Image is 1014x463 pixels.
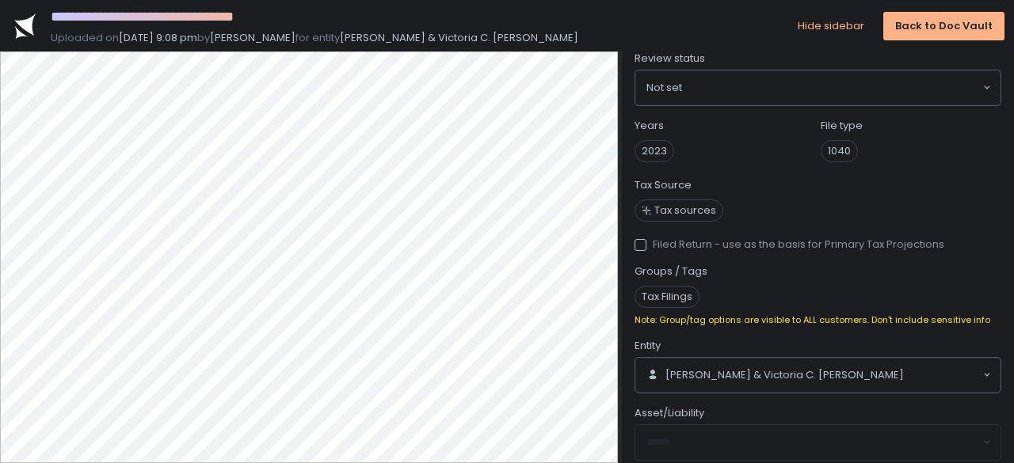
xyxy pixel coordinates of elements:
span: Tax Filings [635,286,700,308]
span: Entity [635,339,661,353]
span: Tax sources [654,203,716,218]
span: for entity [295,30,340,45]
span: by [197,30,210,45]
div: Back to Doc Vault [895,19,993,33]
button: Hide sidebar [798,19,864,33]
div: Search for option [635,358,1001,393]
span: Review status [635,51,705,66]
button: Back to Doc Vault [883,12,1004,40]
label: Tax Source [635,178,692,192]
span: [PERSON_NAME] [210,30,295,45]
label: File type [821,119,863,133]
span: [PERSON_NAME] & Victoria C. [PERSON_NAME] [340,30,578,45]
span: 2023 [635,140,674,162]
span: [DATE] 9:08 pm [119,30,197,45]
span: Not set [646,80,682,96]
div: Search for option [635,70,1001,105]
input: Search for option [904,367,982,383]
span: Uploaded on [51,30,119,45]
input: Search for option [682,80,982,96]
label: Groups / Tags [635,264,707,279]
div: Note: Group/tag options are visible to ALL customers. Don't include sensitive info [635,314,1001,326]
span: 1040 [821,140,858,162]
span: Asset/Liability [635,406,704,420]
label: Years [635,119,664,133]
span: [PERSON_NAME] & Victoria C. [PERSON_NAME] [665,368,904,382]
